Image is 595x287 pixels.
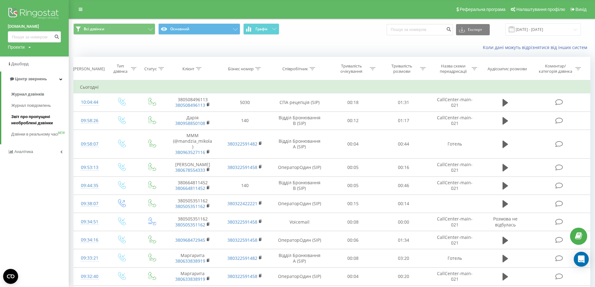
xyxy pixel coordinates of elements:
[429,231,481,249] td: CallCenter-main-021
[429,111,481,130] td: CallCenter-main-021
[74,81,590,93] td: Сьогодні
[11,131,58,137] span: Дзвінки в реальному часі
[219,111,271,130] td: 140
[271,93,328,111] td: СПА рецепція (SIP)
[112,63,129,74] div: Тип дзвінка
[328,130,378,158] td: 00:04
[271,195,328,213] td: ОператорОдин (SIP)
[429,213,481,231] td: CallCenter-main-021
[166,111,219,130] td: Дарія
[271,231,328,249] td: ОператорОдин (SIP)
[80,198,100,210] div: 09:38:07
[271,158,328,176] td: ОператорОдин (SIP)
[488,66,527,72] div: Аудіозапис розмови
[11,91,44,97] span: Журнал дзвінків
[80,96,100,108] div: 10:04:44
[437,63,470,74] div: Назва схеми переадресації
[387,24,453,35] input: Пошук за номером
[227,237,257,243] a: 380322591458
[175,258,205,264] a: 380633838919
[429,158,481,176] td: CallCenter-main-021
[80,180,100,192] div: 09:44:35
[219,176,271,195] td: 140
[175,102,205,108] a: 380508496113
[80,270,100,283] div: 09:32:40
[456,24,490,35] button: Експорт
[328,267,378,285] td: 00:04
[175,120,205,126] a: 380958850108
[80,252,100,264] div: 09:33:21
[328,195,378,213] td: 00:15
[429,267,481,285] td: CallCenter-main-021
[8,44,25,50] div: Проекти
[15,77,47,81] span: Центр звернень
[460,7,506,12] span: Реферальна програма
[516,7,565,12] span: Налаштування профілю
[80,234,100,246] div: 09:34:16
[182,66,194,72] div: Клієнт
[11,100,69,111] a: Журнал повідомлень
[385,63,419,74] div: Тривалість розмови
[271,249,328,267] td: Відділ Бронювання A (SIP)
[282,66,308,72] div: Співробітник
[166,267,219,285] td: Маргарита
[8,31,61,42] input: Пошук за номером
[378,231,429,249] td: 01:34
[11,129,69,140] a: Дзвінки в реальному часіNEW
[3,269,18,284] button: Open CMP widget
[328,158,378,176] td: 00:05
[378,130,429,158] td: 00:44
[158,23,240,35] button: Основний
[271,213,328,231] td: Voicemail
[429,93,481,111] td: CallCenter-main-021
[271,267,328,285] td: ОператорОдин (SIP)
[483,44,590,50] a: Коли дані можуть відрізнятися вiд інших систем
[11,102,51,109] span: Журнал повідомлень
[175,185,205,191] a: 380664811452
[328,111,378,130] td: 00:12
[8,6,61,22] img: Ringostat logo
[80,115,100,127] div: 09:58:26
[243,23,279,35] button: Графік
[11,114,66,126] span: Звіт про пропущені необроблені дзвінки
[219,93,271,111] td: 5030
[576,7,587,12] span: Вихід
[429,176,481,195] td: CallCenter-main-021
[166,93,219,111] td: 380508496113
[84,27,104,32] span: Всі дзвінки
[166,249,219,267] td: Маргарита
[175,222,205,228] a: 380505351162
[271,130,328,158] td: Відділ Бронювання A (SIP)
[1,72,69,87] a: Центр звернень
[328,249,378,267] td: 00:08
[378,267,429,285] td: 00:20
[227,141,257,147] a: 380322591482
[328,231,378,249] td: 00:06
[255,27,268,31] span: Графік
[271,111,328,130] td: Відділ Бронювання B (SIP)
[227,273,257,279] a: 380322591458
[574,252,589,267] div: Open Intercom Messenger
[378,176,429,195] td: 00:46
[227,255,257,261] a: 380322591482
[175,167,205,173] a: 380678554333
[328,213,378,231] td: 00:08
[378,213,429,231] td: 00:00
[378,93,429,111] td: 01:31
[73,66,105,72] div: [PERSON_NAME]
[429,249,481,267] td: Готель
[227,219,257,225] a: 380322591458
[271,176,328,195] td: Відділ Бронювання B (SIP)
[493,216,518,227] span: Розмова не відбулась
[378,195,429,213] td: 00:14
[378,249,429,267] td: 03:20
[328,176,378,195] td: 00:05
[175,237,205,243] a: 380968472945
[227,164,257,170] a: 380322591458
[166,176,219,195] td: 380664811452
[429,130,481,158] td: Готель
[537,63,574,74] div: Коментар/категорія дзвінка
[378,158,429,176] td: 00:16
[166,213,219,231] td: 380505351162
[80,138,100,150] div: 09:58:07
